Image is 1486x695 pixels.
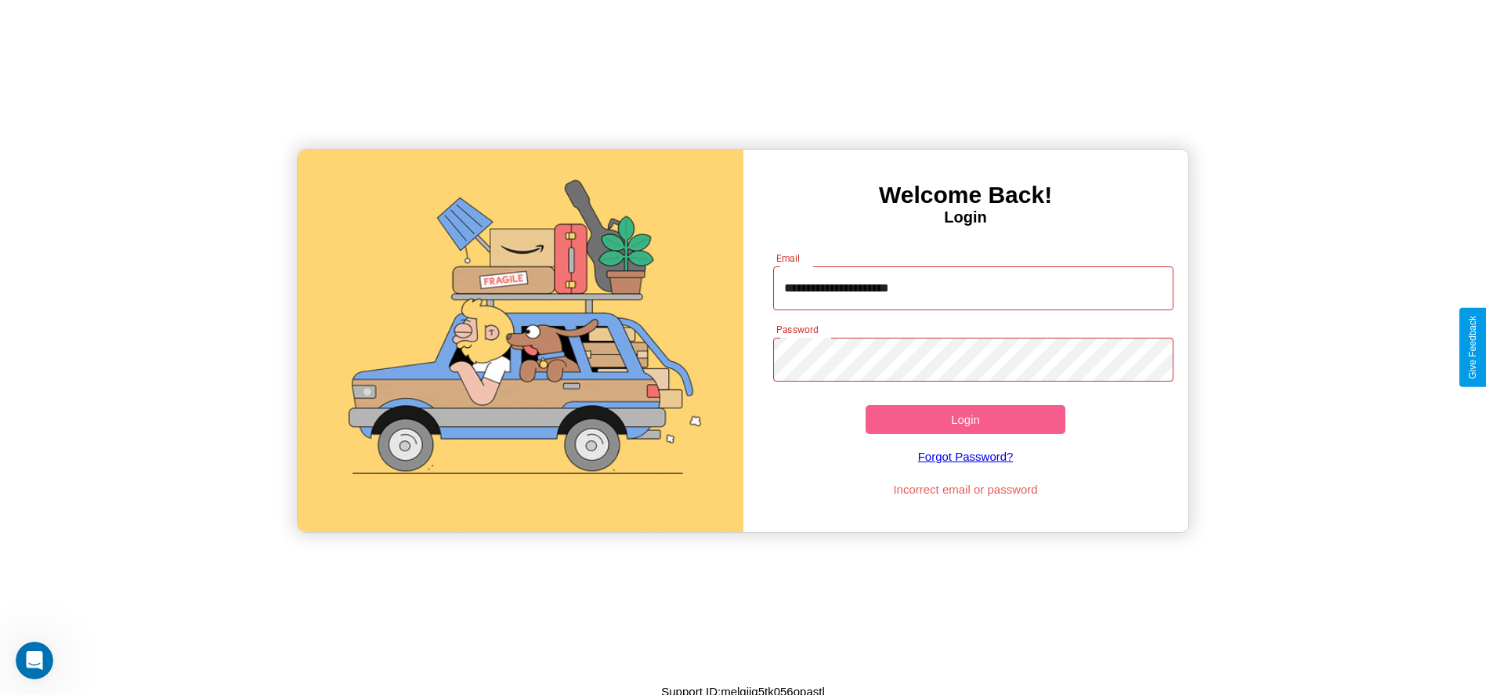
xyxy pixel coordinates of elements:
[743,182,1188,208] h3: Welcome Back!
[1467,316,1478,379] div: Give Feedback
[776,252,801,265] label: Email
[866,405,1066,434] button: Login
[765,479,1166,500] p: Incorrect email or password
[16,642,53,679] iframe: Intercom live chat
[765,434,1166,479] a: Forgot Password?
[776,323,818,336] label: Password
[298,150,743,532] img: gif
[743,208,1188,226] h4: Login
